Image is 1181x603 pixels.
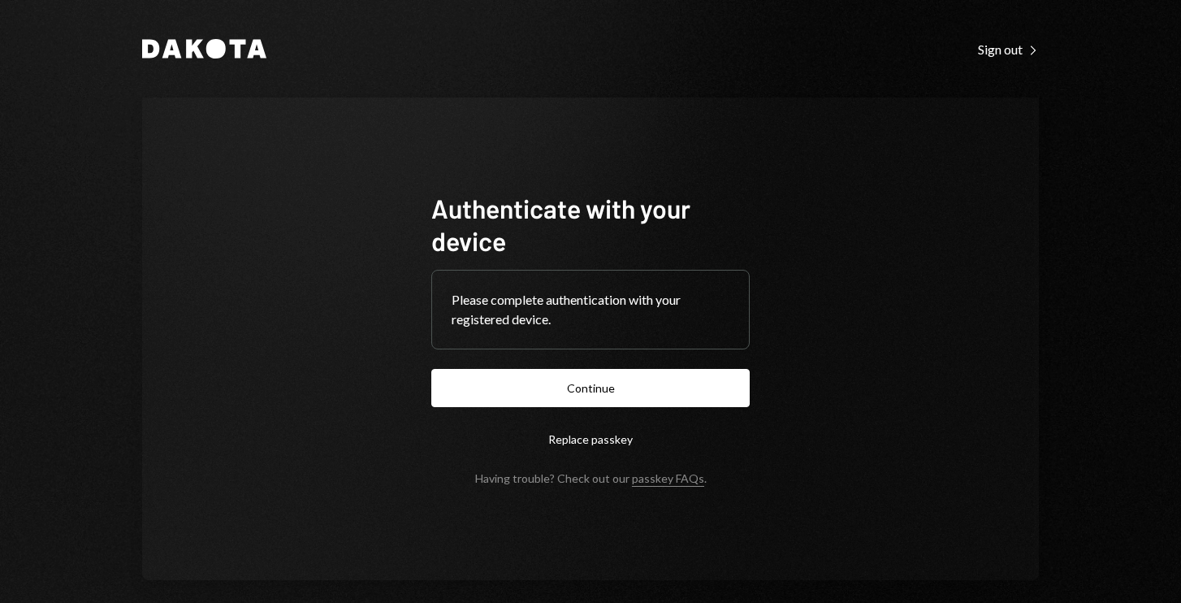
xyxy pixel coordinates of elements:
[632,471,704,487] a: passkey FAQs
[452,290,729,329] div: Please complete authentication with your registered device.
[431,420,750,458] button: Replace passkey
[978,40,1039,58] a: Sign out
[431,369,750,407] button: Continue
[475,471,707,485] div: Having trouble? Check out our .
[978,41,1039,58] div: Sign out
[431,192,750,257] h1: Authenticate with your device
